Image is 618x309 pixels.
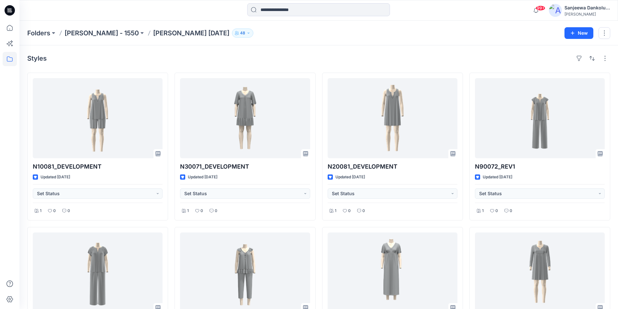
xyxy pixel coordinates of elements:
[215,208,217,214] p: 0
[482,208,484,214] p: 1
[475,162,605,171] p: N90072_REV1
[348,208,351,214] p: 0
[483,174,512,181] p: Updated [DATE]
[187,208,189,214] p: 1
[188,174,217,181] p: Updated [DATE]
[564,4,610,12] div: Sanjeewa Dankoluwage
[200,208,203,214] p: 0
[65,29,139,38] a: [PERSON_NAME] - 1550
[328,162,457,171] p: N20081_DEVELOPMENT
[564,27,593,39] button: New
[564,12,610,17] div: [PERSON_NAME]
[232,29,253,38] button: 48
[41,174,70,181] p: Updated [DATE]
[335,208,336,214] p: 1
[495,208,498,214] p: 0
[240,30,245,37] p: 48
[40,208,42,214] p: 1
[328,78,457,158] a: N20081_DEVELOPMENT
[153,29,229,38] p: [PERSON_NAME] [DATE]
[510,208,512,214] p: 0
[549,4,562,17] img: avatar
[475,78,605,158] a: N90072_REV1
[335,174,365,181] p: Updated [DATE]
[180,162,310,171] p: N30071_DEVELOPMENT
[33,78,163,158] a: N10081_DEVELOPMENT
[536,6,545,11] span: 99+
[53,208,56,214] p: 0
[362,208,365,214] p: 0
[33,162,163,171] p: N10081_DEVELOPMENT
[180,78,310,158] a: N30071_DEVELOPMENT
[27,54,47,62] h4: Styles
[27,29,50,38] a: Folders
[67,208,70,214] p: 0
